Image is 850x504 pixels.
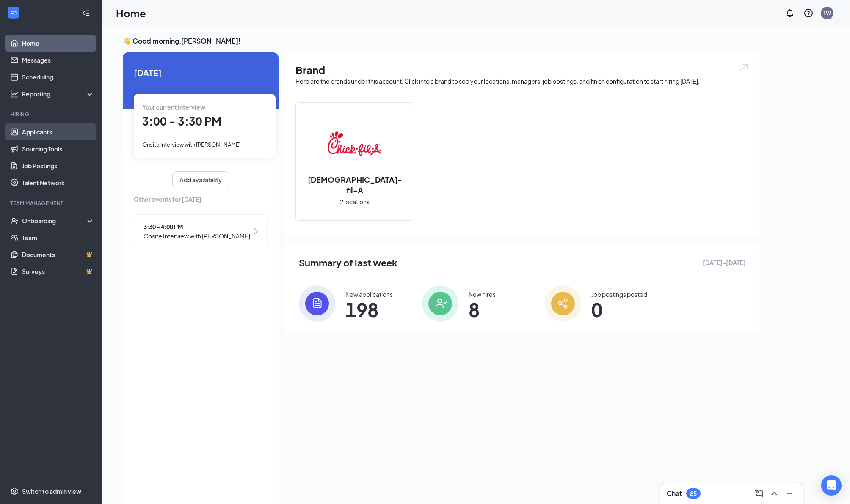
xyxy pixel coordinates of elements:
svg: UserCheck [10,216,19,225]
img: icon [299,285,335,322]
a: Team [22,229,94,246]
span: 3:30 - 4:00 PM [144,222,250,231]
button: Add availability [172,171,229,188]
h2: [DEMOGRAPHIC_DATA]-fil-A [296,174,414,195]
img: Chick-fil-A [328,117,382,171]
img: icon [422,285,458,322]
span: 0 [591,302,647,317]
span: 3:00 - 3:30 PM [142,114,221,128]
a: Talent Network [22,174,94,191]
svg: ChevronUp [769,488,779,499]
span: Onsite Interview with [PERSON_NAME] [144,231,250,241]
div: Onboarding [22,216,87,225]
a: Applicants [22,123,94,140]
svg: Minimize [784,488,795,499]
div: 85 [690,490,697,497]
svg: WorkstreamLogo [9,8,18,17]
svg: Settings [10,487,19,496]
span: Your current interview [142,103,205,111]
svg: Notifications [785,8,795,18]
button: ComposeMessage [752,487,766,500]
span: [DATE] [134,66,268,79]
span: 8 [469,302,496,317]
img: open.6027fd2a22e1237b5b06.svg [738,63,749,72]
img: icon [545,285,581,322]
div: Job postings posted [591,290,647,299]
div: Switch to admin view [22,487,81,496]
div: TW [823,9,831,16]
div: Team Management [10,200,93,207]
span: 2 locations [340,197,370,206]
svg: Analysis [10,90,19,98]
span: Other events for [DATE] [134,194,268,204]
div: Hiring [10,111,93,118]
span: [DATE] - [DATE] [703,258,746,267]
svg: Collapse [82,9,90,17]
a: Messages [22,52,94,68]
span: Summary of last week [299,255,397,270]
h3: Chat [667,489,682,498]
div: New applications [345,290,393,299]
svg: QuestionInfo [803,8,814,18]
button: Minimize [783,487,796,500]
h1: Home [116,6,146,20]
a: SurveysCrown [22,263,94,280]
button: ChevronUp [767,487,781,500]
div: Reporting [22,90,95,98]
div: Here are the brands under this account. Click into a brand to see your locations, managers, job p... [295,77,749,85]
div: New hires [469,290,496,299]
a: Job Postings [22,157,94,174]
a: DocumentsCrown [22,246,94,263]
a: Home [22,35,94,52]
h3: 👋 Good morning, [PERSON_NAME] ! [123,36,759,46]
a: Scheduling [22,68,94,85]
span: Onsite Interview with [PERSON_NAME] [142,141,241,148]
h1: Brand [295,63,749,77]
div: Open Intercom Messenger [821,475,842,496]
a: Sourcing Tools [22,140,94,157]
svg: ComposeMessage [754,488,764,499]
span: 198 [345,302,393,317]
